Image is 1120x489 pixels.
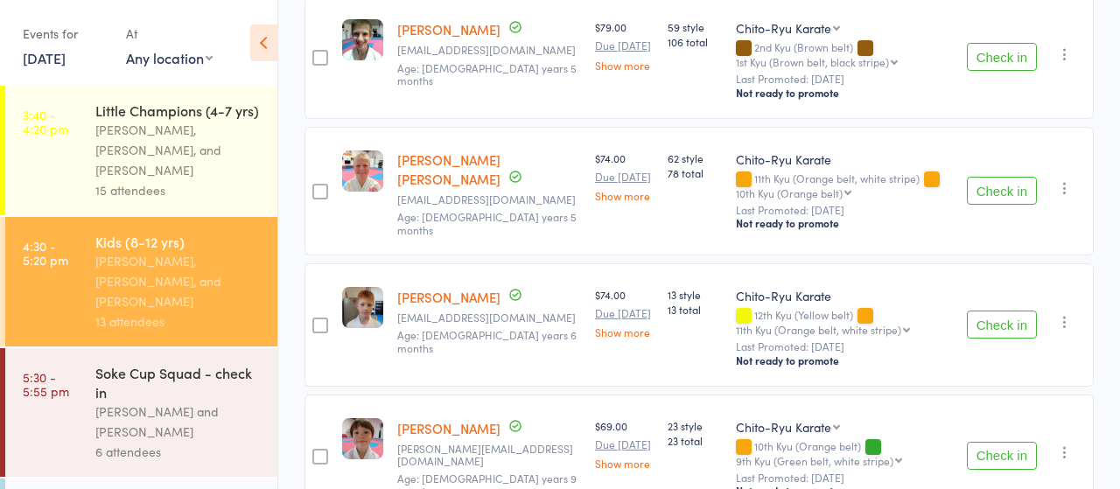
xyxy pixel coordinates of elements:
[595,458,654,469] a: Show more
[668,287,721,302] span: 13 style
[397,60,577,87] span: Age: [DEMOGRAPHIC_DATA] years 5 months
[5,86,277,215] a: 3:40 -4:20 pmLittle Champions (4-7 yrs)[PERSON_NAME], [PERSON_NAME], and [PERSON_NAME]15 attendees
[95,363,262,402] div: Soke Cup Squad - check in
[736,150,953,168] div: Chito-Ryu Karate
[595,171,654,183] small: Due [DATE]
[95,180,262,200] div: 15 attendees
[967,442,1037,470] button: Check in
[397,443,581,468] small: kay.in.aus@gmail.com
[736,287,953,304] div: Chito-Ryu Karate
[595,287,654,338] div: $74.00
[595,418,654,469] div: $69.00
[736,86,953,100] div: Not ready to promote
[736,340,953,353] small: Last Promoted: [DATE]
[736,324,901,335] div: 11th Kyu (Orange belt, white stripe)
[5,348,277,477] a: 5:30 -5:55 pmSoke Cup Squad - check in[PERSON_NAME] and [PERSON_NAME]6 attendees
[23,108,68,136] time: 3:40 - 4:20 pm
[595,190,654,201] a: Show more
[342,19,383,60] img: image1624347095.png
[967,177,1037,205] button: Check in
[397,209,577,236] span: Age: [DEMOGRAPHIC_DATA] years 5 months
[595,307,654,319] small: Due [DATE]
[668,34,721,49] span: 106 total
[668,302,721,317] span: 13 total
[95,101,262,120] div: Little Champions (4-7 yrs)
[95,402,262,442] div: [PERSON_NAME] and [PERSON_NAME]
[95,442,262,462] div: 6 attendees
[668,418,721,433] span: 23 style
[668,433,721,448] span: 23 total
[595,150,654,201] div: $74.00
[736,56,889,67] div: 1st Kyu (Brown belt, black stripe)
[668,165,721,180] span: 78 total
[397,327,577,354] span: Age: [DEMOGRAPHIC_DATA] years 6 months
[342,418,383,459] img: image1695018462.png
[736,187,843,199] div: 10th Kyu (Orange belt)
[95,251,262,311] div: [PERSON_NAME], [PERSON_NAME], and [PERSON_NAME]
[595,19,654,70] div: $79.00
[736,41,953,67] div: 2nd Kyu (Brown belt)
[736,216,953,230] div: Not ready to promote
[736,73,953,85] small: Last Promoted: [DATE]
[397,150,500,188] a: [PERSON_NAME] [PERSON_NAME]
[736,19,831,37] div: Chito-Ryu Karate
[342,150,383,192] img: image1704868000.png
[668,19,721,34] span: 59 style
[397,419,500,437] a: [PERSON_NAME]
[736,309,953,335] div: 12th Kyu (Yellow belt)
[736,455,893,466] div: 9th Kyu (Green belt, white stripe)
[736,440,953,466] div: 10th Kyu (Orange belt)
[595,326,654,338] a: Show more
[397,44,581,56] small: heidihosking33@gmail.com
[595,438,654,451] small: Due [DATE]
[397,288,500,306] a: [PERSON_NAME]
[95,120,262,180] div: [PERSON_NAME], [PERSON_NAME], and [PERSON_NAME]
[736,172,953,199] div: 11th Kyu (Orange belt, white stripe)
[967,43,1037,71] button: Check in
[736,353,953,367] div: Not ready to promote
[736,418,831,436] div: Chito-Ryu Karate
[23,370,69,398] time: 5:30 - 5:55 pm
[126,19,213,48] div: At
[397,193,581,206] small: dambren2@tpg.com.au
[126,48,213,67] div: Any location
[736,472,953,484] small: Last Promoted: [DATE]
[967,311,1037,339] button: Check in
[397,311,581,324] small: sarahgludeke@gmail.com
[23,48,66,67] a: [DATE]
[736,204,953,216] small: Last Promoted: [DATE]
[95,311,262,332] div: 13 attendees
[23,19,108,48] div: Events for
[95,232,262,251] div: Kids (8-12 yrs)
[5,217,277,346] a: 4:30 -5:20 pmKids (8-12 yrs)[PERSON_NAME], [PERSON_NAME], and [PERSON_NAME]13 attendees
[397,20,500,38] a: [PERSON_NAME]
[342,287,383,328] img: image1740032508.png
[668,150,721,165] span: 62 style
[23,239,68,267] time: 4:30 - 5:20 pm
[595,59,654,71] a: Show more
[595,39,654,52] small: Due [DATE]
